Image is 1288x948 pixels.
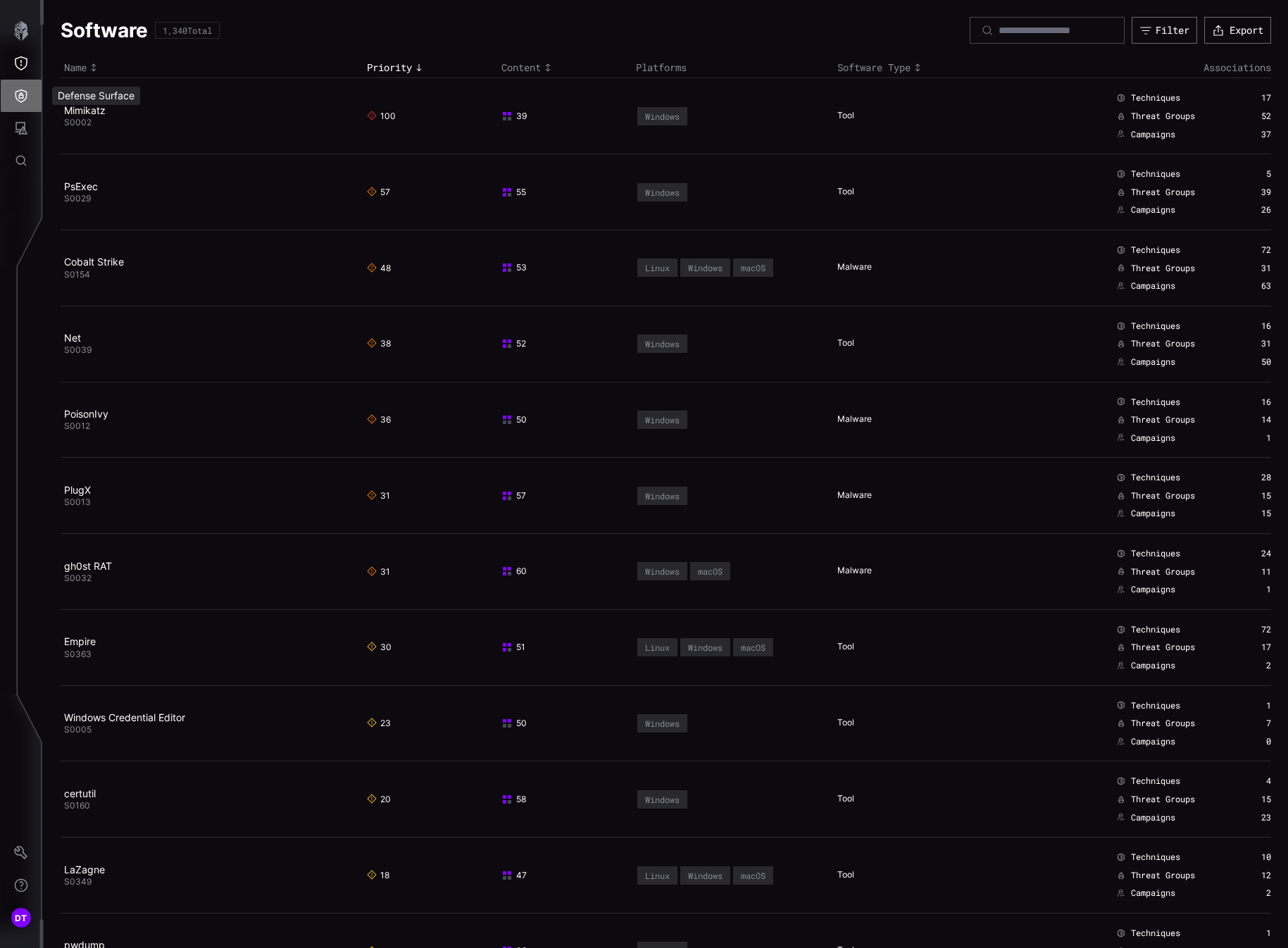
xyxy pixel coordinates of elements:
[1227,887,1271,899] div: 2
[1131,397,1180,408] span: Techniques
[367,870,389,881] span: 18
[1131,490,1195,501] span: Threat Groups
[837,61,1032,74] div: Toggle sort direction
[645,718,680,728] div: Windows
[688,642,723,652] div: Windows
[64,573,92,583] span: S0032
[1131,566,1195,578] span: Threat Groups
[1131,700,1180,711] span: Techniques
[501,794,526,805] span: 58
[64,876,92,887] span: S0349
[1131,718,1195,729] span: Threat Groups
[1227,168,1271,180] div: 5
[501,870,527,881] span: 47
[52,87,140,105] div: Defense Surface
[501,61,541,74] span: Content
[1131,356,1175,368] span: Campaigns
[645,339,680,349] div: Windows
[1227,338,1271,349] div: 31
[1227,263,1271,274] div: 31
[1227,718,1271,729] div: 7
[645,642,670,652] div: Linux
[1131,280,1175,292] span: Campaigns
[645,871,670,880] div: Linux
[1131,624,1180,635] span: Techniques
[1131,812,1175,823] span: Campaigns
[1227,320,1271,332] div: 16
[1227,736,1271,747] div: 0
[1132,17,1197,44] button: Filter
[64,117,92,127] span: S0002
[1131,887,1175,899] span: Campaigns
[1227,187,1271,198] div: 39
[367,794,391,805] span: 20
[1131,548,1180,559] span: Techniques
[1227,204,1271,216] div: 26
[1131,852,1180,863] span: Techniques
[632,58,834,78] th: Platforms
[367,718,391,729] span: 23
[1131,244,1180,256] span: Techniques
[1131,660,1175,671] span: Campaigns
[645,263,670,273] div: Linux
[64,408,108,420] a: PoisonIvy
[367,187,390,198] span: 57
[1131,204,1175,216] span: Campaigns
[1131,187,1195,198] span: Threat Groups
[64,420,90,431] span: S0012
[1227,700,1271,711] div: 1
[837,261,858,274] div: malware
[64,193,91,204] span: S0029
[64,104,106,116] a: Mimikatz
[64,484,91,496] a: PlugX
[64,332,81,344] a: Net
[1227,794,1271,805] div: 15
[501,111,527,122] span: 39
[1227,852,1271,863] div: 10
[501,414,527,425] span: 50
[64,711,185,723] a: Windows Credential Editor
[645,491,680,501] div: Windows
[1131,472,1180,483] span: Techniques
[501,187,526,198] span: 55
[1227,584,1271,595] div: 1
[64,649,92,659] span: S0363
[367,111,396,122] span: 100
[645,111,680,121] div: Windows
[1227,397,1271,408] div: 16
[501,718,527,729] span: 50
[837,489,858,502] div: malware
[1131,320,1180,332] span: Techniques
[645,415,680,425] div: Windows
[367,566,390,578] span: 31
[1131,414,1195,425] span: Threat Groups
[15,911,27,925] span: DT
[837,641,858,654] div: tool
[64,180,98,192] a: PsExec
[645,187,680,197] div: Windows
[501,262,527,273] span: 53
[1131,642,1195,653] span: Threat Groups
[64,560,112,572] a: gh0st RAT
[1227,280,1271,292] div: 63
[837,869,858,882] div: tool
[688,871,723,880] div: Windows
[367,490,390,501] span: 31
[367,61,412,74] span: Priority
[837,413,858,426] div: malware
[1204,17,1271,44] button: Export
[501,61,629,74] div: Toggle sort direction
[501,338,526,349] span: 52
[1,902,42,934] button: DT
[1131,794,1195,805] span: Threat Groups
[698,566,723,576] div: macOS
[1227,111,1271,122] div: 52
[1131,775,1180,787] span: Techniques
[1227,928,1271,939] div: 1
[837,793,858,806] div: tool
[1131,508,1175,519] span: Campaigns
[367,338,391,349] span: 38
[367,263,391,274] span: 48
[1131,928,1180,939] span: Techniques
[837,110,858,123] div: tool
